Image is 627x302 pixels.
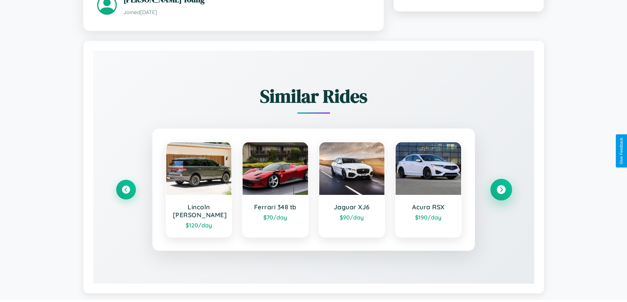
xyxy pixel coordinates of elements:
[249,214,301,221] div: $ 70 /day
[166,142,232,238] a: Lincoln [PERSON_NAME]$120/day
[123,8,370,17] p: Joined [DATE]
[326,214,378,221] div: $ 90 /day
[619,138,624,164] div: Give Feedback
[319,142,385,238] a: Jaguar XJ6$90/day
[326,203,378,211] h3: Jaguar XJ6
[242,142,309,238] a: Ferrari 348 tb$70/day
[173,203,225,219] h3: Lincoln [PERSON_NAME]
[249,203,301,211] h3: Ferrari 348 tb
[395,142,462,238] a: Acura RSX$190/day
[173,221,225,229] div: $ 120 /day
[402,214,455,221] div: $ 190 /day
[402,203,455,211] h3: Acura RSX
[116,83,511,109] h2: Similar Rides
